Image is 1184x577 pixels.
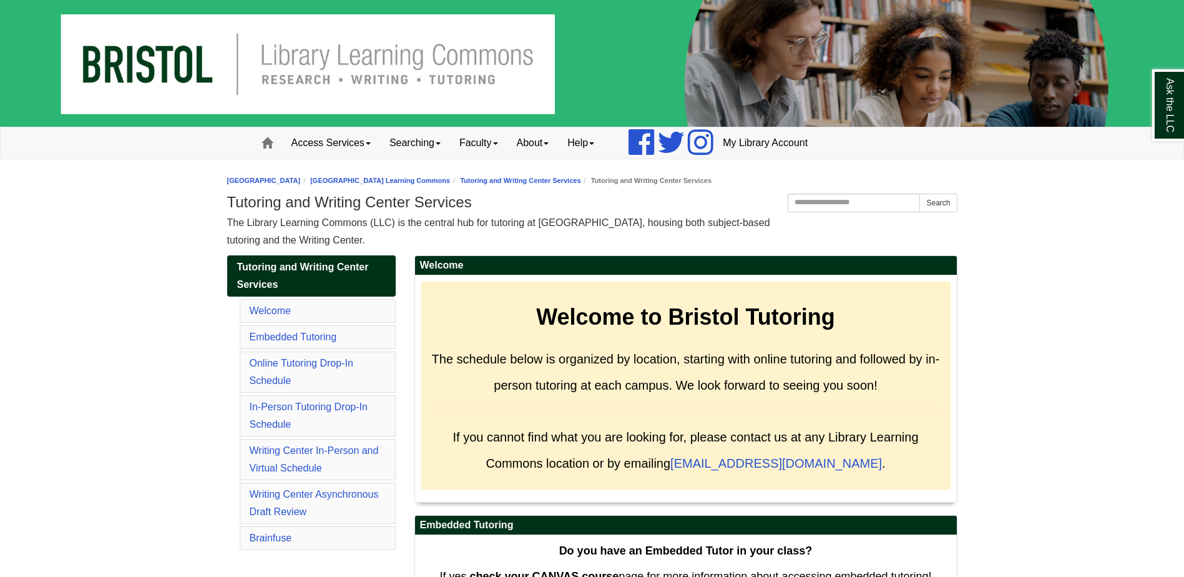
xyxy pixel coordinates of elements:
[581,175,712,187] li: Tutoring and Writing Center Services
[670,456,882,470] a: [EMAIL_ADDRESS][DOMAIN_NAME]
[250,305,291,316] a: Welcome
[227,177,301,184] a: [GEOGRAPHIC_DATA]
[450,127,507,159] a: Faculty
[453,430,918,470] span: If you cannot find what you are looking for, please contact us at any Library Learning Commons lo...
[559,545,813,557] strong: Do you have an Embedded Tutor in your class?
[310,177,450,184] a: [GEOGRAPHIC_DATA] Learning Commons
[237,262,369,290] span: Tutoring and Writing Center Services
[460,177,580,184] a: Tutoring and Writing Center Services
[227,175,957,187] nav: breadcrumb
[415,516,957,535] h2: Embedded Tutoring
[415,256,957,275] h2: Welcome
[227,217,770,245] span: The Library Learning Commons (LLC) is the central hub for tutoring at [GEOGRAPHIC_DATA], housing ...
[919,194,957,212] button: Search
[536,304,835,330] strong: Welcome to Bristol Tutoring
[250,332,337,342] a: Embedded Tutoring
[250,445,379,473] a: Writing Center In-Person and Virtual Schedule
[713,127,817,159] a: My Library Account
[250,358,353,386] a: Online Tutoring Drop-In Schedule
[250,489,379,517] a: Writing Center Asynchronous Draft Review
[227,255,396,297] a: Tutoring and Writing Center Services
[380,127,450,159] a: Searching
[250,533,292,543] a: Brainfuse
[250,402,368,430] a: In-Person Tutoring Drop-In Schedule
[558,127,604,159] a: Help
[507,127,559,159] a: About
[282,127,380,159] a: Access Services
[227,194,957,211] h1: Tutoring and Writing Center Services
[432,352,940,392] span: The schedule below is organized by location, starting with online tutoring and followed by in-per...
